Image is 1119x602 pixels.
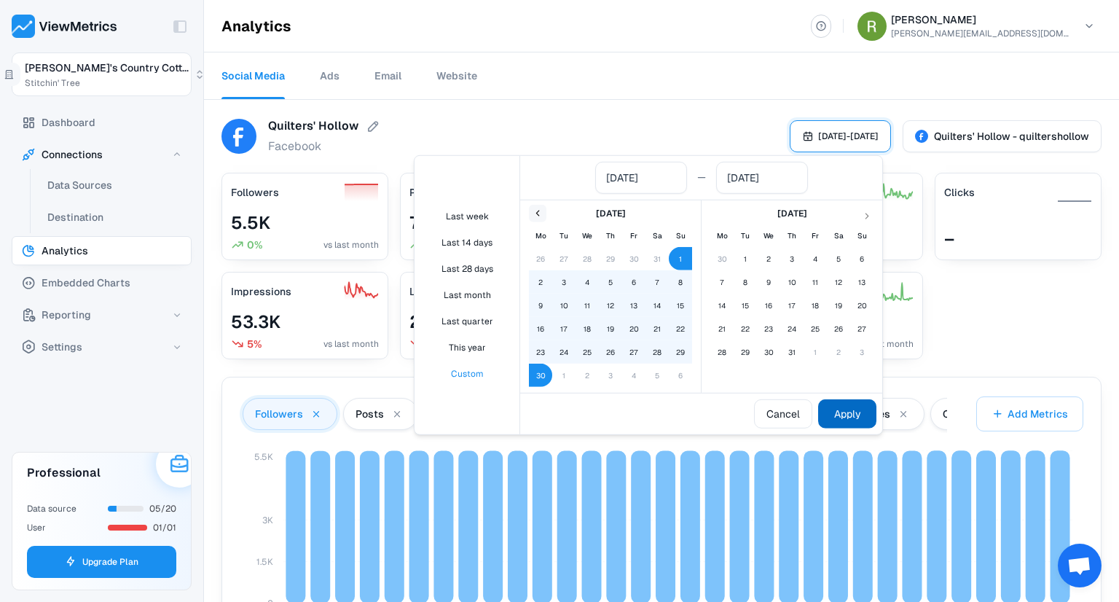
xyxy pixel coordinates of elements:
span: Data source [27,503,76,515]
tspan: 1.5K [256,556,273,568]
th: Friday [804,224,827,247]
h3: Likes [409,284,436,299]
div: vs last month [323,238,379,251]
button: 1 [804,340,827,364]
span: 74 [409,211,431,234]
button: 5 [645,364,669,387]
button: 8 [669,270,692,294]
span: Embedded Charts [42,274,130,292]
button: Last 28 days [420,257,514,281]
button: 27 [850,317,873,340]
div: [DATE] [777,207,807,220]
span: 5.5K [231,211,270,234]
span: – [944,227,954,250]
button: Reporting [12,300,192,329]
button: 23 [529,340,552,364]
button: Go to previous month [529,205,546,222]
button: [DATE]-[DATE] [790,120,891,152]
th: Monday [529,224,552,247]
button: 1 [552,364,576,387]
th: Saturday [827,224,850,247]
button: 13 [622,294,645,317]
span: 05/20 [149,502,176,515]
button: 17 [552,317,576,340]
img: Teresa Coenen [857,12,887,41]
button: 28 [645,340,669,364]
button: Embedded Charts [12,268,192,297]
a: Email [374,52,401,99]
h3: Clicks [944,185,975,200]
button: 23 [757,317,780,340]
button: 10 [552,294,576,317]
button: Quilters' Hollow - quiltershollow [903,120,1102,152]
span: Stitchin' Tree [25,77,80,90]
div: vs last month [858,337,914,351]
span: 53.3K [231,310,280,333]
a: Ads [320,52,339,99]
th: Saturday [645,224,669,247]
button: Likes [852,398,924,430]
button: 5 [599,270,622,294]
span: Data Sources [47,176,112,194]
span: Comments [943,405,995,423]
button: 18 [576,317,599,340]
span: facebook [268,138,382,155]
a: Data Sources [38,171,192,200]
th: Tuesday [552,224,576,247]
span: Reporting [42,306,91,324]
span: [PERSON_NAME]'s Country Cott... [25,59,189,77]
span: 2.1K [409,310,444,333]
button: Destination [38,203,192,232]
button: 6 [669,364,692,387]
th: Friday [622,224,645,247]
tspan: 3K [262,515,273,526]
button: 15 [734,294,757,317]
button: 20 [850,294,873,317]
button: 3 [850,340,873,364]
button: 27 [622,340,645,364]
th: Sunday [850,224,873,247]
a: Open chat [1058,544,1102,587]
input: 30 Jan, 2024 [606,168,676,188]
button: 1 [669,247,692,270]
a: Website [436,52,477,99]
button: 31 [780,340,804,364]
a: Analytics [12,236,192,265]
button: 27 [552,247,576,270]
span: Analytics [42,242,88,259]
button: Cancel [754,399,812,429]
h3: Posts [409,185,438,200]
h6: [PERSON_NAME] [891,12,1072,27]
p: [PERSON_NAME][EMAIL_ADDRESS][DOMAIN_NAME] [891,27,1072,40]
button: 9 [757,270,780,294]
button: 6 [622,270,645,294]
span: 5% [247,337,262,351]
button: 19 [827,294,850,317]
button: 14 [645,294,669,317]
button: 12 [599,294,622,317]
button: 2 [576,364,599,387]
button: 29 [599,247,622,270]
button: Connections [12,140,192,169]
button: 3 [780,247,804,270]
button: Comments [930,398,1029,430]
button: 4 [804,247,827,270]
span: User [27,522,46,533]
button: 8 [734,270,757,294]
button: Upgrade Plan [27,546,176,578]
button: Last quarter [420,309,514,334]
span: Destination [47,208,103,226]
button: 7 [710,270,734,294]
button: 29 [734,340,757,364]
button: 31 [645,247,669,270]
button: 26 [827,317,850,340]
button: 1 [734,247,757,270]
button: 21 [710,317,734,340]
th: Monday [710,224,734,247]
h3: Impressions [231,284,291,299]
button: 30 [622,247,645,270]
button: 11 [576,294,599,317]
button: 28 [710,340,734,364]
th: Thursday [599,224,622,247]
